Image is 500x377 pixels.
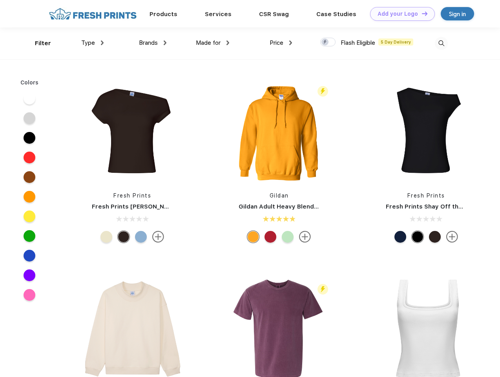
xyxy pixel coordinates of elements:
[164,40,166,45] img: dropdown.png
[92,203,245,210] a: Fresh Prints [PERSON_NAME] Off the Shoulder Top
[239,203,410,210] a: Gildan Adult Heavy Blend 8 Oz. 50/50 Hooded Sweatshirt
[429,231,441,243] div: Brown
[378,11,418,17] div: Add your Logo
[80,79,184,184] img: func=resize&h=266
[435,37,448,50] img: desktop_search.svg
[247,231,259,243] div: Gold
[374,79,478,184] img: func=resize&h=266
[407,192,445,199] a: Fresh Prints
[47,7,139,21] img: fo%20logo%202.webp
[135,231,147,243] div: Light Blue
[289,40,292,45] img: dropdown.png
[259,11,289,18] a: CSR Swag
[341,39,375,46] span: Flash Eligible
[446,231,458,243] img: more.svg
[299,231,311,243] img: more.svg
[227,79,331,184] img: func=resize&h=266
[15,79,45,87] div: Colors
[270,39,283,46] span: Price
[101,40,104,45] img: dropdown.png
[441,7,474,20] a: Sign in
[378,38,413,46] span: 5 Day Delivery
[196,39,221,46] span: Made for
[422,11,427,16] img: DT
[449,9,466,18] div: Sign in
[113,192,151,199] a: Fresh Prints
[270,192,289,199] a: Gildan
[318,86,328,97] img: flash_active_toggle.svg
[81,39,95,46] span: Type
[226,40,229,45] img: dropdown.png
[265,231,276,243] div: Red
[139,39,158,46] span: Brands
[318,284,328,295] img: flash_active_toggle.svg
[282,231,294,243] div: Mint Green
[152,231,164,243] img: more.svg
[205,11,232,18] a: Services
[150,11,177,18] a: Products
[35,39,51,48] div: Filter
[100,231,112,243] div: Yellow
[118,231,130,243] div: Brown
[394,231,406,243] div: Navy
[412,231,423,243] div: Black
